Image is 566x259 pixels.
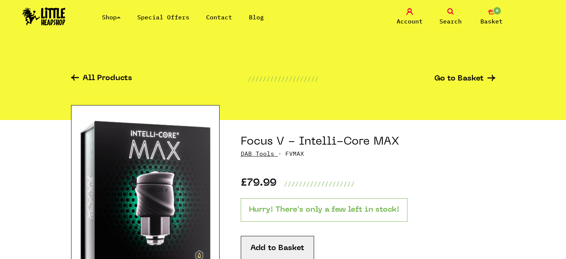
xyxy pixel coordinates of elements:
[241,179,276,188] p: £79.99
[397,17,423,26] span: Account
[71,75,132,83] a: All Products
[432,8,469,26] a: Search
[473,8,510,26] a: 0 Basket
[249,13,264,21] a: Blog
[102,13,121,21] a: Shop
[206,13,232,21] a: Contact
[241,135,495,149] h1: Focus V - Intelli-Core MAX
[22,7,65,25] img: Little Head Shop Logo
[137,13,189,21] a: Special Offers
[284,179,355,188] p: ///////////////////
[241,198,407,222] p: Hurry! There's only a few left in stock!
[248,74,319,83] p: ///////////////////
[480,17,503,26] span: Basket
[493,6,502,15] span: 0
[241,149,495,158] p: · FVMAX
[241,150,274,157] a: DAB Tools
[439,17,462,26] span: Search
[434,75,495,83] a: Go to Basket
